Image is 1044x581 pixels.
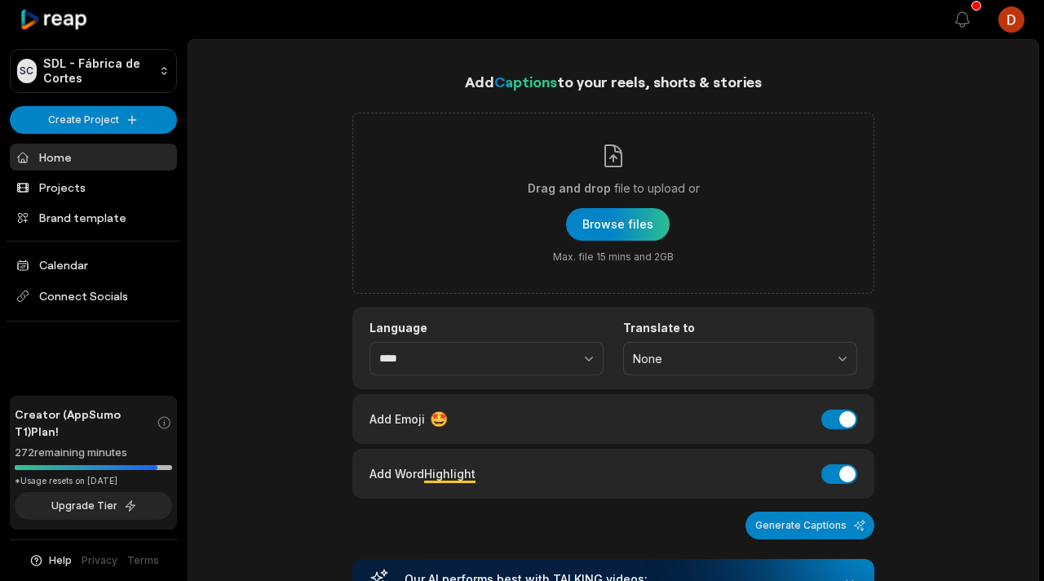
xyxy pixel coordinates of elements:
[15,475,172,487] div: *Usage resets on [DATE]
[10,282,177,311] span: Connect Socials
[15,406,157,440] span: Creator (AppSumo T1) Plan!
[369,463,476,485] div: Add Word
[10,174,177,201] a: Projects
[614,179,700,198] span: file to upload or
[623,342,857,376] button: None
[623,321,857,335] label: Translate to
[424,467,476,481] span: Highlight
[10,144,177,171] a: Home
[82,553,117,568] a: Privacy
[43,56,153,86] p: SDL - Fábrica de Cortes
[10,251,177,278] a: Calendar
[29,553,72,568] button: Help
[352,70,874,93] h1: Add to your reels, shorts & stories
[430,408,448,430] span: 🤩
[369,321,604,335] label: Language
[369,410,425,428] span: Add Emoji
[15,492,172,520] button: Upgrade Tier
[566,208,670,241] button: Drag and dropfile to upload orMax. file 15 mins and 2GB
[17,59,37,83] div: SC
[528,179,611,198] span: Drag and drop
[633,352,825,366] span: None
[10,204,177,231] a: Brand template
[494,73,557,91] span: Captions
[745,512,874,539] button: Generate Captions
[15,445,172,461] div: 272 remaining minutes
[127,553,159,568] a: Terms
[49,553,72,568] span: Help
[10,106,177,134] button: Create Project
[553,251,674,264] span: Max. file 15 mins and 2GB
